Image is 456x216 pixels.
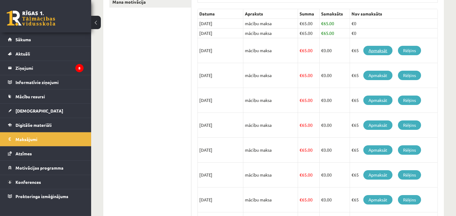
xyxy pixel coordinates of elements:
[15,61,84,75] legend: Ziņojumi
[15,75,84,89] legend: Informatīvie ziņojumi
[15,151,32,156] span: Atzīmes
[198,29,243,38] td: [DATE]
[300,172,302,177] span: €
[243,163,298,187] td: mācību maksa
[398,120,421,130] a: Rēķins
[243,113,298,138] td: mācību maksa
[8,175,84,189] a: Konferences
[75,64,84,72] i: 8
[198,38,243,63] td: [DATE]
[8,147,84,160] a: Atzīmes
[300,122,302,128] span: €
[363,195,393,204] a: Apmaksāt
[7,11,55,26] a: Rīgas 1. Tālmācības vidusskola
[321,147,324,153] span: €
[350,163,438,187] td: €65
[300,30,302,36] span: €
[198,163,243,187] td: [DATE]
[350,9,438,19] th: Nav samaksāts
[298,29,320,38] td: 65.00
[198,9,243,19] th: Datums
[321,97,324,103] span: €
[198,138,243,163] td: [DATE]
[350,113,438,138] td: €65
[243,9,298,19] th: Apraksts
[298,38,320,63] td: 65.00
[363,96,393,105] a: Apmaksāt
[320,88,350,113] td: 0.00
[398,71,421,80] a: Rēķins
[243,19,298,29] td: mācību maksa
[198,187,243,212] td: [DATE]
[298,19,320,29] td: 65.00
[8,189,84,203] a: Proktoringa izmēģinājums
[8,61,84,75] a: Ziņojumi8
[320,163,350,187] td: 0.00
[298,138,320,163] td: 65.00
[321,197,324,202] span: €
[321,122,324,128] span: €
[350,138,438,163] td: €65
[320,19,350,29] td: 65.00
[15,122,52,128] span: Digitālie materiāli
[8,161,84,175] a: Motivācijas programma
[243,63,298,88] td: mācību maksa
[15,179,41,185] span: Konferences
[363,145,393,155] a: Apmaksāt
[321,48,324,53] span: €
[398,145,421,155] a: Rēķins
[321,30,324,36] span: €
[15,108,63,113] span: [DEMOGRAPHIC_DATA]
[243,187,298,212] td: mācību maksa
[243,88,298,113] td: mācību maksa
[363,170,393,180] a: Apmaksāt
[243,38,298,63] td: mācību maksa
[320,38,350,63] td: 0.00
[8,32,84,46] a: Sākums
[15,165,63,170] span: Motivācijas programma
[198,113,243,138] td: [DATE]
[363,71,393,80] a: Apmaksāt
[8,47,84,61] a: Aktuāli
[320,9,350,19] th: Samaksāts
[8,132,84,146] a: Maksājumi
[321,21,324,26] span: €
[298,113,320,138] td: 65.00
[363,120,393,130] a: Apmaksāt
[350,63,438,88] td: €65
[320,113,350,138] td: 0.00
[198,63,243,88] td: [DATE]
[398,195,421,204] a: Rēķins
[320,63,350,88] td: 0.00
[321,172,324,177] span: €
[8,75,84,89] a: Informatīvie ziņojumi
[8,118,84,132] a: Digitālie materiāli
[300,73,302,78] span: €
[298,187,320,212] td: 65.00
[243,138,298,163] td: mācību maksa
[350,187,438,212] td: €65
[350,88,438,113] td: €65
[15,132,84,146] legend: Maksājumi
[300,97,302,103] span: €
[320,187,350,212] td: 0.00
[15,37,31,42] span: Sākums
[321,73,324,78] span: €
[398,46,421,55] a: Rēķins
[398,170,421,180] a: Rēķins
[298,163,320,187] td: 65.00
[243,29,298,38] td: mācību maksa
[350,29,438,38] td: €0
[298,63,320,88] td: 65.00
[298,9,320,19] th: Summa
[350,19,438,29] td: €0
[350,38,438,63] td: €65
[320,138,350,163] td: 0.00
[298,88,320,113] td: 65.00
[198,19,243,29] td: [DATE]
[300,197,302,202] span: €
[15,194,68,199] span: Proktoringa izmēģinājums
[15,94,45,99] span: Mācību resursi
[8,104,84,118] a: [DEMOGRAPHIC_DATA]
[300,48,302,53] span: €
